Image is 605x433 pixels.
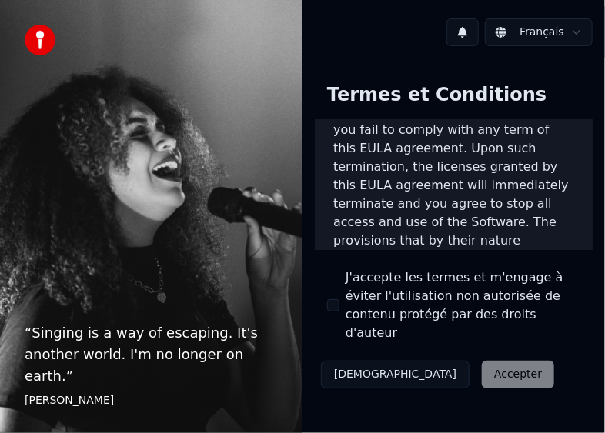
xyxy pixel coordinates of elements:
p: “ Singing is a way of escaping. It's another world. I'm no longer on earth. ” [25,322,278,387]
div: Termes et Conditions [315,71,559,120]
p: It will also terminate immediately if you fail to comply with any term of this EULA agreement. Up... [333,102,574,287]
img: youka [25,25,55,55]
label: J'accepte les termes et m'engage à éviter l'utilisation non autorisée de contenu protégé par des ... [346,268,580,342]
footer: [PERSON_NAME] [25,393,278,408]
button: [DEMOGRAPHIC_DATA] [321,361,470,388]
